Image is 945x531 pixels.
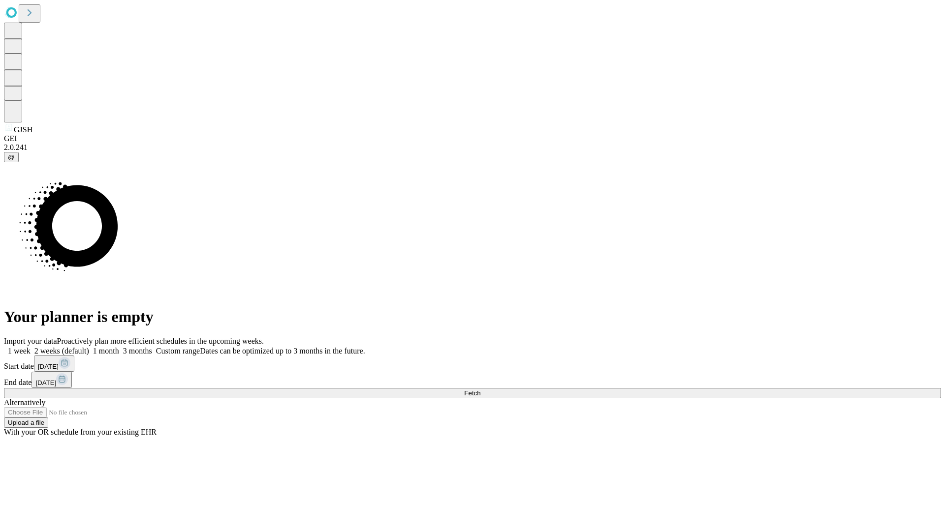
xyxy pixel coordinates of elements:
button: Upload a file [4,417,48,428]
span: GJSH [14,125,32,134]
span: Custom range [156,347,200,355]
span: Import your data [4,337,57,345]
span: [DATE] [35,379,56,386]
button: [DATE] [31,372,72,388]
span: 1 month [93,347,119,355]
button: Fetch [4,388,941,398]
button: [DATE] [34,355,74,372]
span: With your OR schedule from your existing EHR [4,428,157,436]
button: @ [4,152,19,162]
span: [DATE] [38,363,59,370]
div: 2.0.241 [4,143,941,152]
div: GEI [4,134,941,143]
span: @ [8,153,15,161]
div: Start date [4,355,941,372]
span: 3 months [123,347,152,355]
span: 1 week [8,347,31,355]
span: Alternatively [4,398,45,407]
span: Fetch [464,389,480,397]
div: End date [4,372,941,388]
span: Proactively plan more efficient schedules in the upcoming weeks. [57,337,264,345]
h1: Your planner is empty [4,308,941,326]
span: 2 weeks (default) [34,347,89,355]
span: Dates can be optimized up to 3 months in the future. [200,347,365,355]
